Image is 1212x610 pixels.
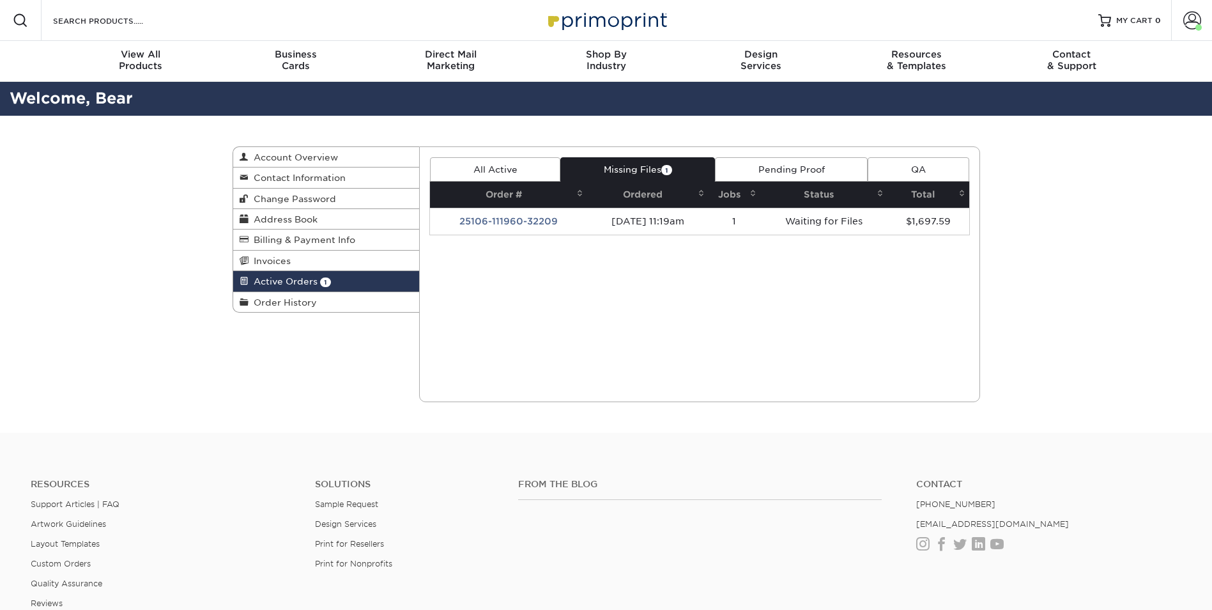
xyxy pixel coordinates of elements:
th: Ordered [587,182,709,208]
a: Resources& Templates [839,41,994,82]
th: Jobs [709,182,760,208]
td: 25106-111960-32209 [430,208,587,235]
a: Invoices [233,251,420,271]
a: QA [868,157,969,182]
span: Contact Information [249,173,346,183]
span: View All [63,49,219,60]
a: Contact [916,479,1181,490]
span: Active Orders [249,276,318,286]
div: Industry [528,49,684,72]
a: Custom Orders [31,559,91,568]
span: 1 [320,278,331,287]
div: Marketing [373,49,528,72]
a: Artwork Guidelines [31,519,106,529]
a: Contact& Support [994,41,1149,82]
span: Invoices [249,256,291,266]
span: Order History [249,297,317,308]
a: Pending Proof [715,157,868,182]
span: Business [218,49,373,60]
a: Support Articles | FAQ [31,499,119,509]
span: 0 [1155,16,1161,25]
a: Order History [233,292,420,312]
a: Account Overview [233,147,420,168]
a: Billing & Payment Info [233,230,420,250]
a: All Active [430,157,560,182]
a: Sample Request [315,499,378,509]
th: Order # [430,182,587,208]
div: Cards [218,49,373,72]
a: Shop ByIndustry [528,41,684,82]
td: 1 [709,208,760,235]
span: Change Password [249,194,336,204]
td: [DATE] 11:19am [587,208,709,235]
span: Shop By [528,49,684,60]
a: Active Orders 1 [233,271,420,292]
input: SEARCH PRODUCTS..... [52,13,176,28]
div: & Templates [839,49,994,72]
a: Print for Nonprofits [315,559,392,568]
a: [PHONE_NUMBER] [916,499,995,509]
a: Missing Files1 [560,157,715,182]
span: Account Overview [249,152,338,162]
a: View AllProducts [63,41,219,82]
a: Print for Resellers [315,539,384,549]
div: & Support [994,49,1149,72]
a: Direct MailMarketing [373,41,528,82]
h4: Resources [31,479,296,490]
div: Services [684,49,839,72]
span: Contact [994,49,1149,60]
span: 1 [661,165,672,175]
span: MY CART [1116,15,1153,26]
a: DesignServices [684,41,839,82]
h4: From the Blog [518,479,882,490]
a: BusinessCards [218,41,373,82]
span: Direct Mail [373,49,528,60]
h4: Solutions [315,479,499,490]
span: Design [684,49,839,60]
span: Resources [839,49,994,60]
span: Billing & Payment Info [249,235,355,245]
th: Total [887,182,969,208]
a: Address Book [233,209,420,230]
a: Design Services [315,519,376,529]
img: Primoprint [542,6,670,34]
th: Status [760,182,888,208]
a: Layout Templates [31,539,100,549]
div: Products [63,49,219,72]
a: Change Password [233,189,420,209]
a: Contact Information [233,168,420,188]
a: [EMAIL_ADDRESS][DOMAIN_NAME] [916,519,1069,529]
a: Quality Assurance [31,579,102,588]
td: Waiting for Files [760,208,888,235]
span: Address Book [249,214,318,224]
td: $1,697.59 [887,208,969,235]
a: Reviews [31,598,63,608]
